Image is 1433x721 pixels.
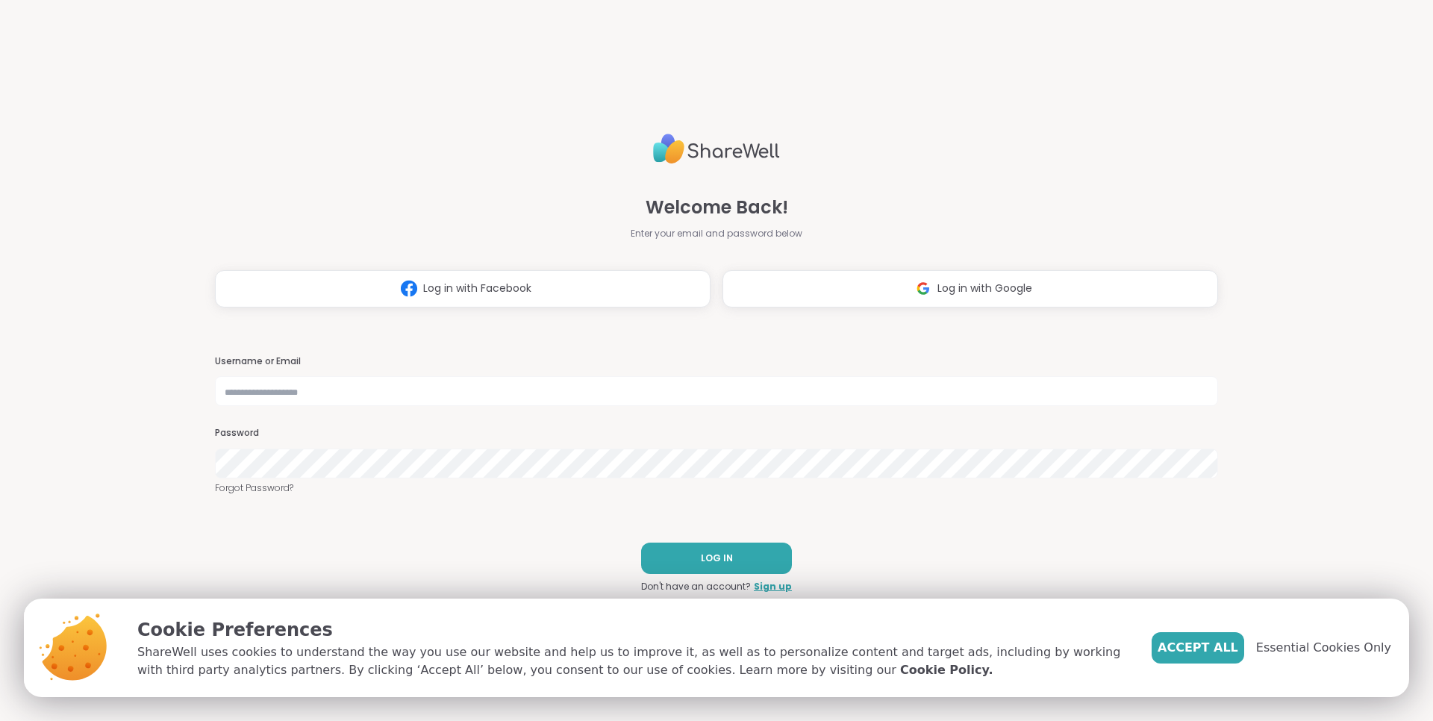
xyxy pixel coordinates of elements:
[909,275,937,302] img: ShareWell Logomark
[1158,639,1238,657] span: Accept All
[215,481,1218,495] a: Forgot Password?
[631,227,802,240] span: Enter your email and password below
[754,580,792,593] a: Sign up
[395,275,423,302] img: ShareWell Logomark
[137,617,1128,643] p: Cookie Preferences
[1152,632,1244,664] button: Accept All
[215,270,711,308] button: Log in with Facebook
[215,427,1218,440] h3: Password
[937,281,1032,296] span: Log in with Google
[423,281,531,296] span: Log in with Facebook
[137,643,1128,679] p: ShareWell uses cookies to understand the way you use our website and help us to improve it, as we...
[1256,639,1391,657] span: Essential Cookies Only
[722,270,1218,308] button: Log in with Google
[641,580,751,593] span: Don't have an account?
[653,128,780,170] img: ShareWell Logo
[215,355,1218,368] h3: Username or Email
[701,552,733,565] span: LOG IN
[646,194,788,221] span: Welcome Back!
[900,661,993,679] a: Cookie Policy.
[641,543,792,574] button: LOG IN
